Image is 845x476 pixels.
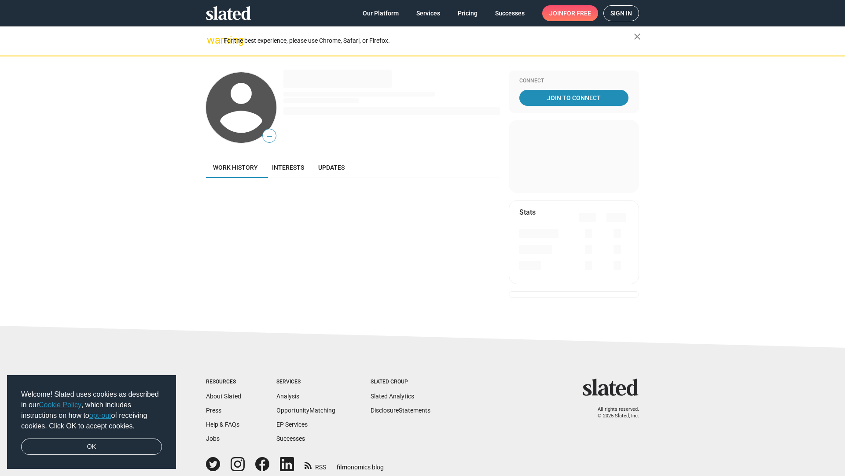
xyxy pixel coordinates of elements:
[213,164,258,171] span: Work history
[371,407,430,414] a: DisclosureStatements
[337,464,347,471] span: film
[224,35,634,47] div: For the best experience, please use Chrome, Safari, or Firefox.
[495,5,525,21] span: Successes
[265,157,311,178] a: Interests
[7,375,176,469] div: cookieconsent
[206,435,220,442] a: Jobs
[371,379,430,386] div: Slated Group
[521,90,627,106] span: Join To Connect
[206,157,265,178] a: Work history
[542,5,598,21] a: Joinfor free
[276,421,308,428] a: EP Services
[356,5,406,21] a: Our Platform
[588,406,639,419] p: All rights reserved. © 2025 Slated, Inc.
[318,164,345,171] span: Updates
[311,157,352,178] a: Updates
[519,78,628,85] div: Connect
[21,439,162,455] a: dismiss cookie message
[363,5,399,21] span: Our Platform
[549,5,591,21] span: Join
[488,5,532,21] a: Successes
[563,5,591,21] span: for free
[416,5,440,21] span: Services
[206,379,241,386] div: Resources
[39,401,81,409] a: Cookie Policy
[272,164,304,171] span: Interests
[632,31,643,42] mat-icon: close
[603,5,639,21] a: Sign in
[610,6,632,21] span: Sign in
[337,456,384,472] a: filmonomics blog
[206,421,239,428] a: Help & FAQs
[21,389,162,431] span: Welcome! Slated uses cookies as described in our , which includes instructions on how to of recei...
[276,407,335,414] a: OpportunityMatching
[305,458,326,472] a: RSS
[276,379,335,386] div: Services
[207,35,217,45] mat-icon: warning
[206,393,241,400] a: About Slated
[409,5,447,21] a: Services
[276,435,305,442] a: Successes
[458,5,478,21] span: Pricing
[276,393,299,400] a: Analysis
[263,130,276,142] span: —
[519,208,536,217] mat-card-title: Stats
[519,90,628,106] a: Join To Connect
[89,412,111,419] a: opt-out
[451,5,485,21] a: Pricing
[371,393,414,400] a: Slated Analytics
[206,407,221,414] a: Press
